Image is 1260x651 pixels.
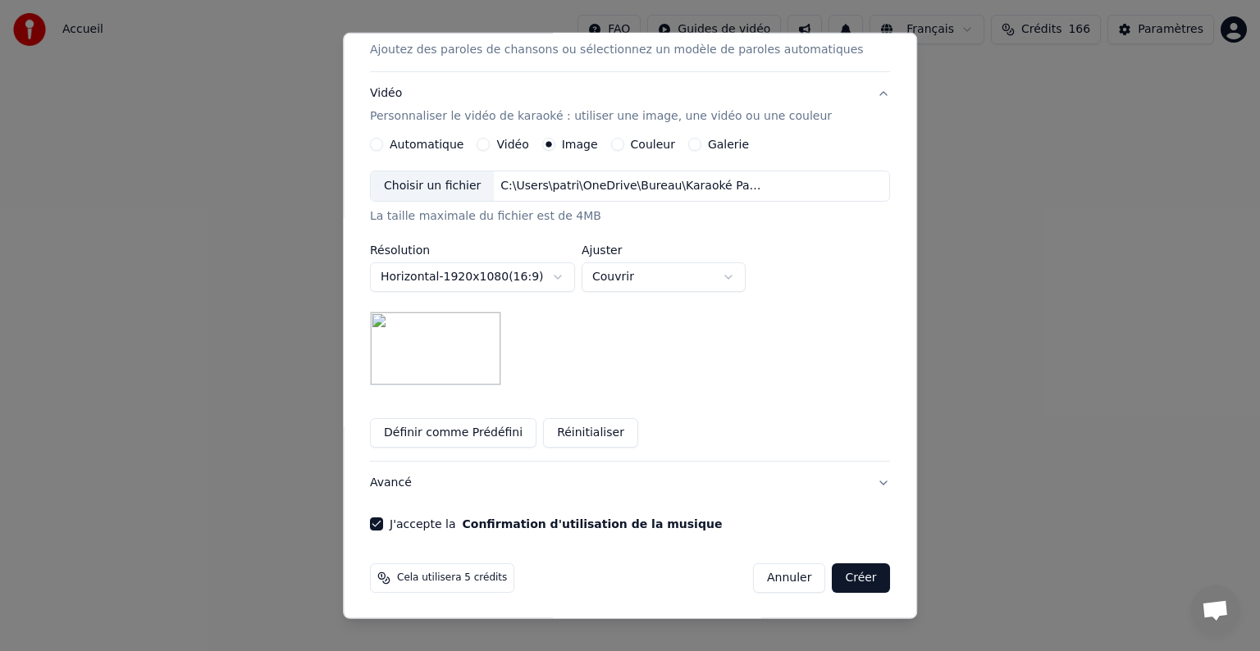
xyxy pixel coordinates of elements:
label: Automatique [390,139,463,150]
button: ParolesAjoutez des paroles de chansons ou sélectionnez un modèle de paroles automatiques [370,6,890,71]
label: Galerie [708,139,749,150]
div: La taille maximale du fichier est de 4MB [370,208,890,225]
label: Couleur [631,139,675,150]
label: Ajuster [582,244,746,256]
span: Cela utilisera 5 crédits [397,571,507,585]
div: C:\Users\patri\OneDrive\Bureau\Karaoké Papy Music\Photo de Fond\[PERSON_NAME].png [495,178,774,194]
button: Annuler [753,563,825,593]
button: Réinitialiser [543,418,638,448]
label: Résolution [370,244,575,256]
button: J'accepte la [463,518,723,530]
button: Définir comme Prédéfini [370,418,536,448]
button: Créer [833,563,890,593]
button: Avancé [370,462,890,504]
div: Vidéo [370,85,832,125]
button: VidéoPersonnaliser le vidéo de karaoké : utiliser une image, une vidéo ou une couleur [370,72,890,138]
p: Ajoutez des paroles de chansons ou sélectionnez un modèle de paroles automatiques [370,42,864,58]
div: Choisir un fichier [371,171,494,201]
p: Personnaliser le vidéo de karaoké : utiliser une image, une vidéo ou une couleur [370,108,832,125]
label: Vidéo [497,139,529,150]
div: VidéoPersonnaliser le vidéo de karaoké : utiliser une image, une vidéo ou une couleur [370,138,890,461]
label: J'accepte la [390,518,722,530]
label: Image [562,139,598,150]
